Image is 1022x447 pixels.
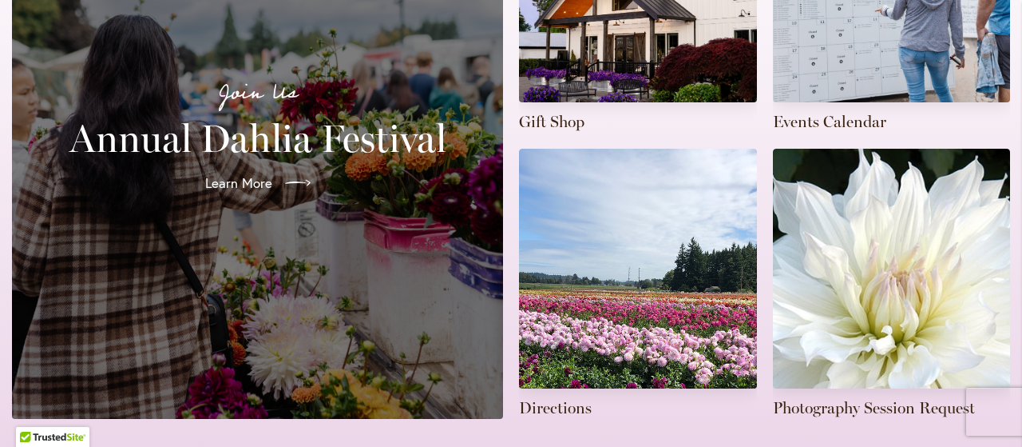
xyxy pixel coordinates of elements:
[31,116,484,161] h2: Annual Dahlia Festival
[205,174,272,193] span: Learn More
[31,76,484,110] p: Join Us
[192,161,323,206] a: Learn More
